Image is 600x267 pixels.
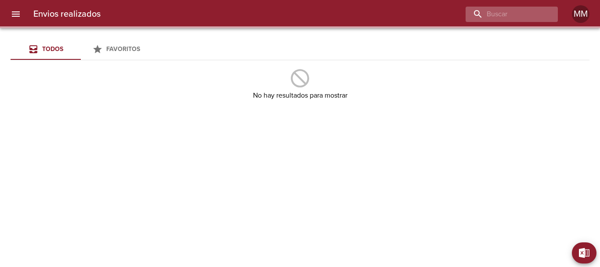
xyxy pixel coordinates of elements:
[5,4,26,25] button: menu
[33,7,101,21] h6: Envios realizados
[572,5,589,23] div: Abrir información de usuario
[572,5,589,23] div: MM
[572,242,596,263] button: Exportar Excel
[42,45,63,53] span: Todos
[466,7,543,22] input: buscar
[253,89,347,102] h6: No hay resultados para mostrar
[11,39,151,60] div: Tabs Envios
[106,45,140,53] span: Favoritos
